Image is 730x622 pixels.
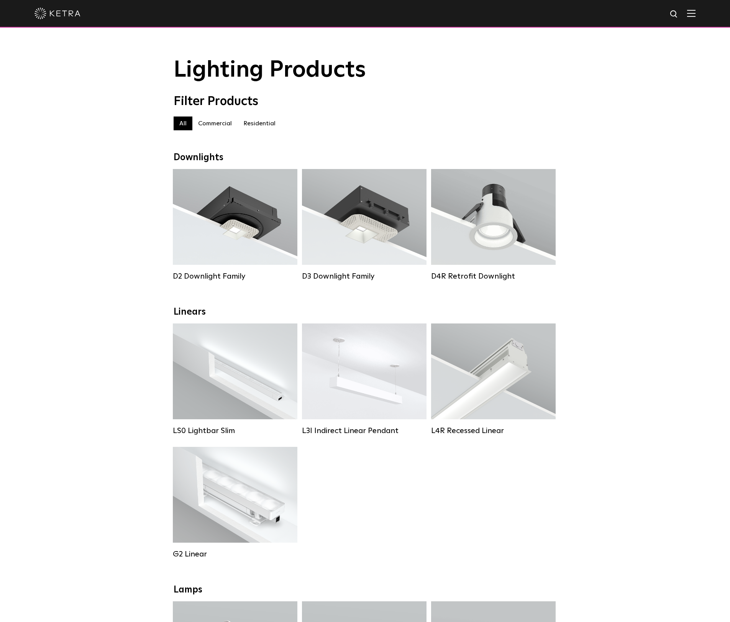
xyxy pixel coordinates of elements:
[173,169,297,281] a: D2 Downlight Family Lumen Output:1200Colors:White / Black / Gloss Black / Silver / Bronze / Silve...
[174,584,557,596] div: Lamps
[687,10,696,17] img: Hamburger%20Nav.svg
[302,169,427,281] a: D3 Downlight Family Lumen Output:700 / 900 / 1100Colors:White / Black / Silver / Bronze / Paintab...
[302,272,427,281] div: D3 Downlight Family
[192,117,238,130] label: Commercial
[431,426,556,435] div: L4R Recessed Linear
[302,323,427,435] a: L3I Indirect Linear Pendant Lumen Output:400 / 600 / 800 / 1000Housing Colors:White / BlackContro...
[173,272,297,281] div: D2 Downlight Family
[173,323,297,435] a: LS0 Lightbar Slim Lumen Output:200 / 350Colors:White / BlackControl:X96 Controller
[669,10,679,19] img: search icon
[431,323,556,435] a: L4R Recessed Linear Lumen Output:400 / 600 / 800 / 1000Colors:White / BlackControl:Lutron Clear C...
[431,169,556,281] a: D4R Retrofit Downlight Lumen Output:800Colors:White / BlackBeam Angles:15° / 25° / 40° / 60°Watta...
[174,59,366,82] span: Lighting Products
[174,307,557,318] div: Linears
[173,447,297,559] a: G2 Linear Lumen Output:400 / 700 / 1000Colors:WhiteBeam Angles:Flood / [GEOGRAPHIC_DATA] / Narrow...
[174,94,557,109] div: Filter Products
[431,272,556,281] div: D4R Retrofit Downlight
[174,117,192,130] label: All
[174,152,557,163] div: Downlights
[173,426,297,435] div: LS0 Lightbar Slim
[302,426,427,435] div: L3I Indirect Linear Pendant
[238,117,281,130] label: Residential
[173,550,297,559] div: G2 Linear
[34,8,80,19] img: ketra-logo-2019-white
